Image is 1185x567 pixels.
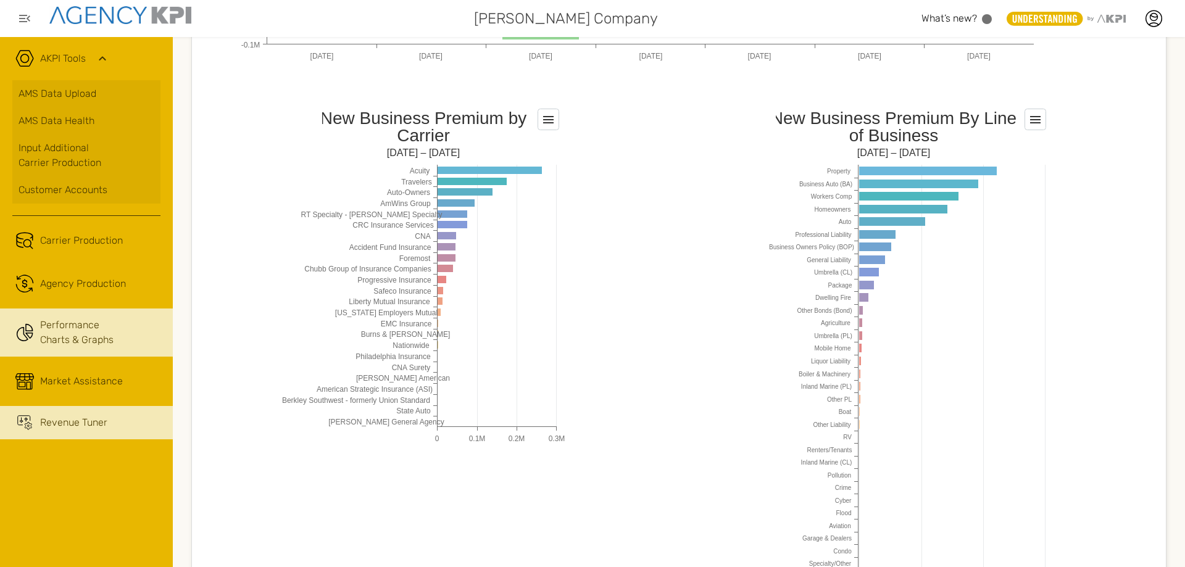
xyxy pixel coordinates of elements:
[40,276,126,291] span: Agency Production
[770,109,1016,128] tspan: New Business Premium By Line
[815,294,851,301] text: Dwelling Fire
[833,548,852,555] text: Condo
[12,80,160,107] a: AMS Data Upload
[415,232,430,241] text: CNA
[827,472,850,479] text: Pollution
[849,126,938,145] tspan: of Business
[836,510,851,516] text: Flood
[355,374,449,383] text: [PERSON_NAME] American
[12,176,160,204] a: Customer Accounts
[834,497,851,504] text: Cyber
[320,109,526,128] tspan: New Business Premium by
[357,276,431,284] text: Progressive Insurance
[639,52,663,60] text: [DATE]
[829,523,850,529] text: Aviation
[301,210,442,219] text: RT Specialty - [PERSON_NAME] Specialty
[40,51,86,66] a: AKPI Tools
[921,12,977,24] span: What’s new?
[827,168,850,175] text: Property
[373,287,431,296] text: Safeco Insurance
[838,218,851,225] text: Auto
[397,126,450,145] tspan: Carrier
[813,421,850,428] text: Other Liability
[360,330,450,339] tspan: Burns & [PERSON_NAME]
[419,52,443,60] text: [DATE]
[19,183,154,197] div: Customer Accounts
[838,408,851,415] text: Boat
[281,396,430,405] text: Berkley Southwest - formerly Union Standard
[769,244,854,250] text: Business Owners Policy (BOP)
[795,231,851,238] text: Professional Liability
[967,52,991,60] text: [DATE]
[813,269,852,276] text: Umbrella (CL)
[349,297,430,306] text: Liberty Mutual Insurance
[40,415,107,430] span: Revenue Tuner
[386,188,430,197] text: Auto-Owners
[434,434,439,443] text: 0
[799,371,850,378] tspan: Boiler & Machinery
[49,6,191,24] img: agencykpi-logo-550x69-2d9e3fa8.png
[386,147,460,158] text: [DATE] – [DATE]
[821,320,850,326] text: Agriculture
[380,320,431,328] text: EMC Insurance
[310,52,334,60] text: [DATE]
[396,407,431,415] text: State Auto
[393,341,430,350] text: Nationwide
[391,363,430,372] text: CNA Surety
[800,459,852,466] text: Inland Marine (CL)
[304,265,431,273] text: Chubb Group of Insurance Companies
[826,396,851,403] text: Other PL
[548,434,565,443] text: 0.3M
[799,181,852,188] text: Business Auto (BA)
[807,257,851,263] text: General Liability
[810,193,852,200] text: Workers Comp
[858,52,881,60] text: [DATE]
[834,484,851,491] text: Crime
[316,385,432,394] text: American Strategic Insurance (ASI)
[797,307,852,314] text: Other Bonds (Bond)
[814,345,850,352] text: Mobile Home
[474,7,658,30] span: [PERSON_NAME] Company
[857,147,930,158] text: [DATE] – [DATE]
[409,167,430,175] text: Acuity
[802,535,851,542] tspan: Garage & Dealers
[19,114,94,128] span: AMS Data Health
[349,243,431,252] text: Accident Fund Insurance
[814,206,850,213] text: Homeowners
[352,221,433,230] text: CRC Insurance Services
[12,107,160,135] a: AMS Data Health
[814,333,852,339] text: Umbrella (PL)
[468,434,485,443] text: 0.1M
[800,383,851,390] text: Inland Marine (PL)
[748,52,771,60] text: [DATE]
[40,233,123,248] span: Carrier Production
[12,135,160,176] a: Input AdditionalCarrier Production
[335,308,437,317] text: [US_STATE] Employers Mutual
[380,199,431,208] text: AmWins Group
[843,434,852,441] text: RV
[355,352,431,361] text: Philadelphia Insurance
[241,41,260,49] text: -0.1M
[401,178,432,186] text: Travelers
[807,447,852,453] text: Renters/Tenants
[828,282,852,289] text: Package
[529,52,552,60] text: [DATE]
[508,434,525,443] text: 0.2M
[811,358,850,365] text: Liquor Liability
[328,418,444,426] text: [PERSON_NAME] General Agency
[40,374,123,389] span: Market Assistance
[399,254,430,263] text: Foremost
[809,560,851,567] text: Specialty/Other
